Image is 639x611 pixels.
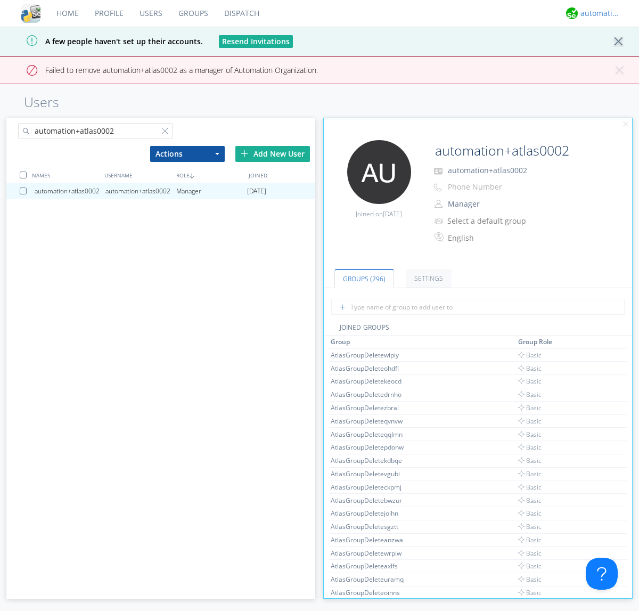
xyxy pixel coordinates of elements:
[518,483,542,492] span: Basic
[8,65,318,75] span: Failed to remove automation+atlas0002 as a manager of Automation Organization.
[517,336,578,348] th: Toggle SortBy
[580,8,620,19] div: automation+atlas
[518,561,542,571] span: Basic
[331,522,411,531] div: AtlasGroupDeletesgztt
[331,443,411,452] div: AtlasGroupDeletepdonw
[518,403,542,412] span: Basic
[331,575,411,584] div: AtlasGroupDeleteuramq
[622,121,629,128] img: cancel.svg
[8,36,203,46] span: A few people haven't set up their accounts.
[435,231,445,243] img: In groups with Translation enabled, this user's messages will be automatically translated to and ...
[331,430,411,439] div: AtlasGroupDeleteqqlmn
[247,183,266,199] span: [DATE]
[331,509,411,518] div: AtlasGroupDeletejoihn
[518,390,542,399] span: Basic
[6,183,315,199] a: automation+atlas0002automation+atlas0002Manager[DATE]
[331,588,411,597] div: AtlasGroupDeleteoinns
[331,549,411,558] div: AtlasGroupDeletewrpiw
[435,200,443,208] img: person-outline.svg
[433,183,442,192] img: phone-outline.svg
[324,323,633,336] div: JOINED GROUPS
[518,469,542,478] span: Basic
[331,535,411,544] div: AtlasGroupDeleteanzwa
[444,197,551,211] button: Manager
[518,549,542,558] span: Basic
[578,336,602,348] th: Toggle SortBy
[235,146,310,162] div: Add New User
[174,167,245,183] div: ROLE
[176,183,247,199] div: Manager
[518,417,542,426] span: Basic
[518,364,542,373] span: Basic
[518,377,542,386] span: Basic
[18,123,173,139] input: Search users
[150,146,225,162] button: Actions
[331,403,411,412] div: AtlasGroupDeletezbral
[447,216,536,226] div: Select a default group
[334,269,394,288] a: Groups (296)
[331,561,411,571] div: AtlasGroupDeleteaxlfs
[331,456,411,465] div: AtlasGroupDeletekdbqe
[102,167,174,183] div: USERNAME
[566,7,578,19] img: d2d01cd9b4174d08988066c6d424eccd
[331,390,411,399] div: AtlasGroupDeletedrnho
[518,496,542,505] span: Basic
[448,165,527,175] span: automation+atlas0002
[518,575,542,584] span: Basic
[518,522,542,531] span: Basic
[518,509,542,518] span: Basic
[331,299,625,315] input: Type name of group to add user to
[518,456,542,465] span: Basic
[331,483,411,492] div: AtlasGroupDeleteckpmj
[356,209,402,218] span: Joined on
[331,351,411,360] div: AtlasGroupDeletewipiy
[331,377,411,386] div: AtlasGroupDeletekeocd
[518,430,542,439] span: Basic
[406,269,452,288] a: Settings
[21,4,40,23] img: cddb5a64eb264b2086981ab96f4c1ba7
[435,214,445,228] img: icon-alert-users-thin-outline.svg
[518,535,542,544] span: Basic
[246,167,318,183] div: JOINED
[518,443,542,452] span: Basic
[431,140,603,161] input: Name
[329,336,517,348] th: Toggle SortBy
[29,167,101,183] div: NAMES
[331,496,411,505] div: AtlasGroupDeletebwzur
[383,209,402,218] span: [DATE]
[241,150,248,157] img: plus.svg
[331,364,411,373] div: AtlasGroupDeleteohdfl
[219,35,293,48] button: Resend Invitations
[518,588,542,597] span: Basic
[331,469,411,478] div: AtlasGroupDeletevgubi
[35,183,105,199] div: automation+atlas0002
[448,233,537,243] div: English
[347,140,411,204] img: 373638.png
[518,351,542,360] span: Basic
[105,183,176,199] div: automation+atlas0002
[586,558,618,590] iframe: Toggle Customer Support
[331,417,411,426] div: AtlasGroupDeleteqvnvw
